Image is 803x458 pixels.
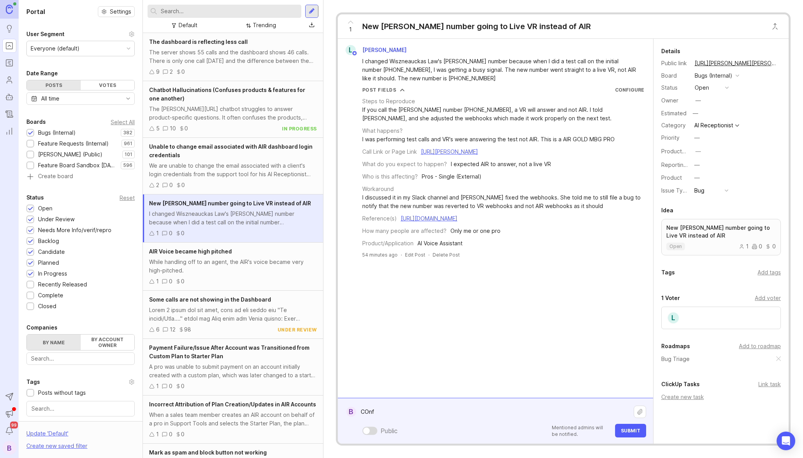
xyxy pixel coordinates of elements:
[451,160,551,168] div: I expected AIR to answer, not a live VR
[694,186,704,195] div: Bug
[758,380,781,389] div: Link task
[38,258,59,267] div: Planned
[149,105,317,122] div: The [PERSON_NAME][URL] chatbot struggles to answer product-specific questions. It often confuses ...
[149,296,271,303] span: Some calls are not showing in the Dashboard
[661,96,688,105] div: Owner
[31,354,130,363] input: Search...
[2,407,16,421] button: Announcements
[143,138,323,194] a: Unable to change email associated with AIR dashboard login credentialsWe are unable to change the...
[695,83,709,92] div: open
[149,449,267,456] span: Mark as spam and block button not working
[26,377,40,387] div: Tags
[362,252,398,258] a: 54 minutes ago
[417,239,462,248] div: AI Voice Assistant
[634,406,646,418] button: Upload file
[170,325,176,334] div: 12
[349,25,352,34] span: 1
[661,268,675,277] div: Tags
[278,326,317,333] div: under review
[694,123,733,128] div: AI Receptionist
[149,411,317,428] div: When a sales team member creates an AIR account on behalf of a pro in Support Tools and selects t...
[661,161,703,168] label: Reporting Team
[362,97,415,106] div: Steps to Reproduce
[143,243,323,291] a: AIR Voice became high pitchedWhile handling off to an agent, the AIR's voice became very high-pit...
[149,200,311,206] span: New [PERSON_NAME] number going to Live VR instead of AIR
[149,248,232,255] span: AIR Voice became high pitched
[401,252,402,258] div: ·
[169,277,172,286] div: 0
[27,80,81,90] div: Posts
[149,38,248,45] span: The dashboard is reflecting less call
[26,323,57,332] div: Companies
[120,196,135,200] div: Reset
[341,45,413,55] a: L[PERSON_NAME]
[41,94,59,103] div: All time
[181,181,185,189] div: 0
[362,106,644,123] div: If you call the [PERSON_NAME] number [PHONE_NUMBER], a VR will answer and not AIR. I told [PERSON...
[156,229,159,238] div: 1
[26,117,46,127] div: Boards
[38,128,76,137] div: Bugs (Internal)
[27,335,81,350] label: By name
[156,325,160,334] div: 6
[661,342,690,351] div: Roadmaps
[26,69,58,78] div: Date Range
[124,141,132,147] p: 961
[26,29,64,39] div: User Segment
[381,426,398,435] div: Public
[2,39,16,53] a: Portal
[38,237,59,245] div: Backlog
[2,90,16,104] a: Autopilot
[2,390,16,404] button: Send to Autopilot
[362,147,417,156] div: Call Link or Page Link
[2,424,16,438] button: Notifications
[156,124,160,133] div: 5
[143,396,323,444] a: Incorrect Attribution of Plan Creation/Updates in AIR AccountsWhen a sales team member creates an...
[2,22,16,36] a: Ideas
[38,139,109,148] div: Feature Requests (Internal)
[149,344,309,359] span: Payment Failure/Issue After Account was Transitioned from Custom Plan to Starter Plan
[156,181,159,189] div: 2
[433,252,460,258] div: Delete Post
[362,135,615,144] div: I was performing test calls and VR's were answering the test not AIR. This is a AIR GOLD MBG PRO
[6,5,13,14] img: Canny Home
[421,148,478,155] a: [URL][PERSON_NAME]
[362,57,638,83] div: I changed Wiszneauckas Law's [PERSON_NAME] number because when I did a test call on the initial n...
[149,161,317,179] div: We are unable to change the email associated with a client's login credentials from the support t...
[661,206,673,215] div: Idea
[661,174,682,181] label: Product
[2,441,16,455] div: B
[346,45,356,55] div: L
[661,121,688,130] div: Category
[362,193,644,210] div: I discussed it in my Slack channel and [PERSON_NAME] fixed the webhooks. She told me to still fil...
[38,215,75,224] div: Under Review
[110,8,131,16] span: Settings
[615,424,646,437] button: Submit
[38,280,87,289] div: Recently Released
[123,130,132,136] p: 382
[149,48,317,65] div: The server shows 55 calls and the dashboard shows 46 calls. There is only one call [DATE] and the...
[661,111,687,116] div: Estimated
[2,124,16,138] a: Reporting
[552,424,610,437] p: Mentioned admins will be notified.
[143,339,323,396] a: Payment Failure/Issue After Account was Transitioned from Custom Plan to Starter PlanA pro was un...
[170,68,173,76] div: 2
[169,430,172,439] div: 0
[98,6,135,17] button: Settings
[38,302,56,311] div: Closed
[777,432,795,450] div: Open Intercom Messenger
[661,187,690,194] label: Issue Type
[184,325,191,334] div: 98
[38,226,111,234] div: Needs More Info/verif/repro
[38,248,65,256] div: Candidate
[149,306,317,323] div: Lorem 2 ipsum dol sit amet, cons ad eli seddo eiu "Te incidi/Utla...." etdol mag Aliq enim adm Ve...
[253,21,276,29] div: Trending
[767,19,783,34] button: Close button
[26,173,135,180] a: Create board
[739,342,781,350] div: Add to roadmap
[181,68,185,76] div: 0
[123,162,132,168] p: 596
[26,7,45,16] h1: Portal
[26,442,87,450] div: Create new saved filter
[31,404,130,413] input: Search...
